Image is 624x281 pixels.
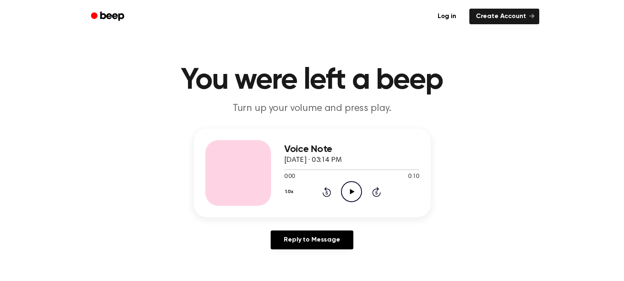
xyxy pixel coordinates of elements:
[284,185,297,199] button: 1.0x
[469,9,539,24] a: Create Account
[154,102,470,115] p: Turn up your volume and press play.
[408,173,419,181] span: 0:10
[284,157,342,164] span: [DATE] · 03:14 PM
[284,144,419,155] h3: Voice Note
[85,9,132,25] a: Beep
[429,7,464,26] a: Log in
[271,230,353,249] a: Reply to Message
[102,66,523,95] h1: You were left a beep
[284,173,295,181] span: 0:00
